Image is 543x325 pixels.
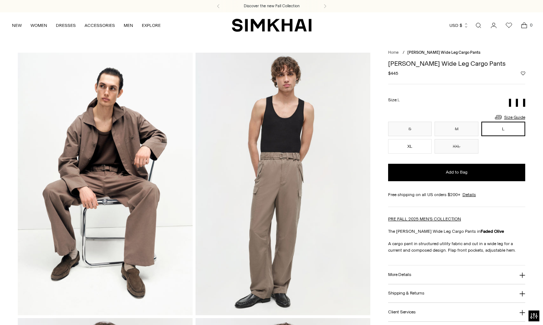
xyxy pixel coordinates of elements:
label: Size: [388,97,400,103]
a: MEN [124,17,133,33]
button: More Details [388,265,525,284]
span: L [398,98,400,102]
a: Wishlist [502,18,516,33]
h3: Shipping & Returns [388,291,424,296]
p: A cargo pant in structured utility fabric and cut in a wide leg for a current and composed design... [388,240,525,253]
a: Open cart modal [517,18,531,33]
a: ACCESSORIES [85,17,115,33]
h3: More Details [388,272,411,277]
img: Garrett Wide Leg Cargo Pants [196,53,370,315]
span: $445 [388,70,398,77]
a: WOMEN [30,17,47,33]
p: The [PERSON_NAME] Wide Leg Cargo Pants in [388,228,525,235]
a: Details [462,191,476,198]
a: PRE FALL 2025 MEN'S COLLECTION [388,216,461,222]
button: Add to Wishlist [521,71,525,76]
button: S [388,122,432,136]
a: Home [388,50,399,55]
h1: [PERSON_NAME] Wide Leg Cargo Pants [388,60,525,67]
nav: breadcrumbs [388,50,525,56]
a: Size Guide [494,113,525,122]
h3: Client Services [388,310,416,314]
span: [PERSON_NAME] Wide Leg Cargo Pants [407,50,480,55]
span: 0 [528,22,534,28]
div: / [403,50,404,56]
div: Free shipping on all US orders $200+ [388,191,525,198]
button: XL [388,139,432,154]
button: XXL [435,139,478,154]
a: Go to the account page [486,18,501,33]
button: USD $ [449,17,469,33]
span: Add to Bag [446,169,468,175]
a: EXPLORE [142,17,161,33]
a: DRESSES [56,17,76,33]
a: NEW [12,17,22,33]
button: Client Services [388,303,525,321]
button: Add to Bag [388,164,525,181]
button: M [435,122,478,136]
button: L [481,122,525,136]
button: Shipping & Returns [388,284,525,303]
a: Open search modal [471,18,486,33]
strong: Faded Olive [481,229,504,234]
a: SIMKHAI [232,18,312,32]
a: Discover the new Fall Collection [244,3,300,9]
img: Garrett Wide Leg Cargo Pants [18,53,193,315]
